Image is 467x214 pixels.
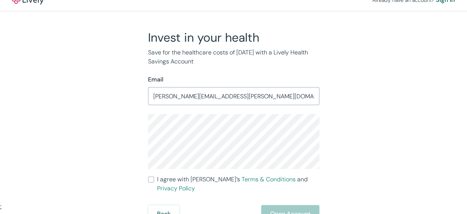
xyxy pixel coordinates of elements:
[148,48,319,66] p: Save for the healthcare costs of [DATE] with a Lively Health Savings Account
[157,184,195,192] a: Privacy Policy
[242,175,296,183] a: Terms & Conditions
[148,75,163,84] label: Email
[148,30,319,45] h2: Invest in your health
[157,175,319,193] span: I agree with [PERSON_NAME]’s and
